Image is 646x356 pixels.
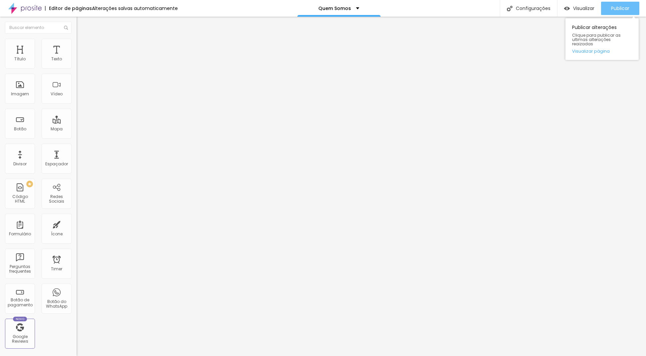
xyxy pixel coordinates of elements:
[7,334,33,344] div: Google Reviews
[564,6,570,11] img: view-1.svg
[51,232,63,236] div: Ícone
[43,194,70,204] div: Redes Sociais
[572,49,632,53] a: Visualizar página
[318,6,351,11] p: Quem Somos
[7,264,33,274] div: Perguntas frequentes
[51,92,63,96] div: Vídeo
[11,92,29,96] div: Imagem
[13,317,27,321] div: Novo
[507,6,512,11] img: Icone
[51,127,63,131] div: Mapa
[7,194,33,204] div: Código HTML
[7,298,33,307] div: Botão de pagamento
[14,127,26,131] div: Botão
[45,162,68,166] div: Espaçador
[92,6,178,11] div: Alterações salvas automaticamente
[64,26,68,30] img: Icone
[573,6,594,11] span: Visualizar
[557,2,601,15] button: Visualizar
[565,18,639,60] div: Publicar alterações
[9,232,31,236] div: Formulário
[51,267,62,271] div: Timer
[601,2,639,15] button: Publicar
[45,6,92,11] div: Editor de páginas
[51,57,62,61] div: Texto
[14,57,26,61] div: Título
[5,22,72,34] input: Buscar elemento
[611,6,629,11] span: Publicar
[13,162,27,166] div: Divisor
[572,33,632,46] span: Clique para publicar as ultimas alterações reaizadas
[43,299,70,309] div: Botão do WhatsApp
